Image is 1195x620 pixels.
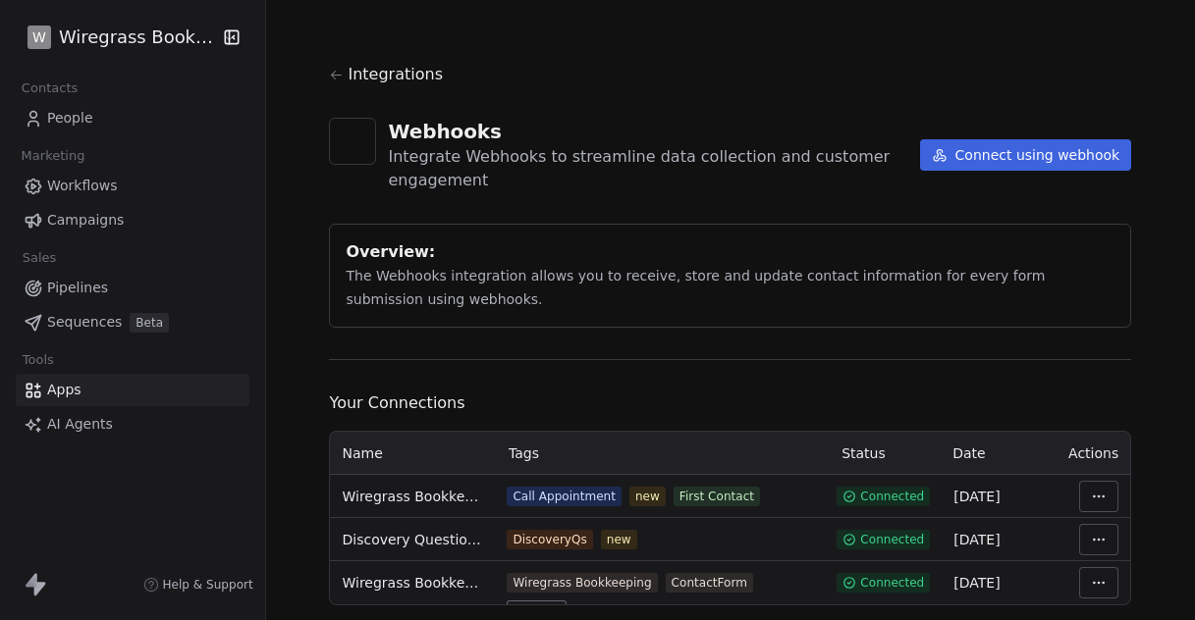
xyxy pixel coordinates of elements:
span: [DATE] [953,532,1000,547]
span: Discovery Questionnaire [342,530,483,549]
a: Integrations [329,63,1131,86]
span: Status [842,445,886,461]
div: Call Appointment [513,489,616,504]
span: Wiregrass Bookkeeping [59,25,218,50]
div: Integrate Webhooks to streamline data collection and customer engagement [388,145,919,192]
span: Sales [14,243,65,273]
span: Wiregrass Bookkeeping - [PERSON_NAME] [342,487,483,506]
a: Workflows [16,170,249,202]
span: Name [342,445,382,461]
button: WWiregrass Bookkeeping [24,21,209,54]
span: Connected [860,532,924,547]
div: Wiregrass Bookkeeping [513,575,651,591]
div: Webhooks [388,118,919,145]
img: webhooks.svg [340,128,367,155]
span: Sequences [47,312,122,333]
div: DiscoveryQs [513,532,586,547]
button: Connect using webhook [920,139,1132,171]
a: People [16,102,249,134]
span: Date [952,445,985,461]
a: SequencesBeta [16,306,249,338]
span: Your Connections [329,391,1131,415]
span: [DATE] [953,489,1000,504]
span: Wiregrass Bookkeeping ContactUs Lead [342,573,483,593]
div: new [635,489,660,504]
a: Pipelines [16,272,249,304]
span: Help & Support [163,577,253,593]
span: Integrations [348,63,443,86]
span: Connected [860,575,924,591]
span: Marketing [13,141,93,171]
span: The Webhooks integration allows you to receive, store and update contact information for every fo... [346,268,1045,307]
span: AI Agents [47,414,113,435]
a: AI Agents [16,408,249,440]
span: Beta [130,313,169,333]
span: Contacts [13,74,86,103]
a: Campaigns [16,204,249,236]
div: First Contact [679,489,754,504]
a: Apps [16,374,249,406]
span: Apps [47,380,81,400]
div: ContactForm [672,575,747,591]
span: Tools [14,345,62,375]
div: new [607,532,631,547]
span: Pipelines [47,278,108,298]
span: People [47,108,93,129]
span: + 1 more [507,600,567,620]
span: Actions [1068,445,1118,461]
div: Overview: [346,240,1114,264]
span: Connected [860,489,924,504]
span: W [32,27,46,47]
span: Campaigns [47,210,124,231]
span: [DATE] [953,575,1000,591]
a: Help & Support [143,577,253,593]
span: Tags [509,445,539,461]
span: Workflows [47,176,118,196]
iframe: Intercom live chat [1128,553,1175,600]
